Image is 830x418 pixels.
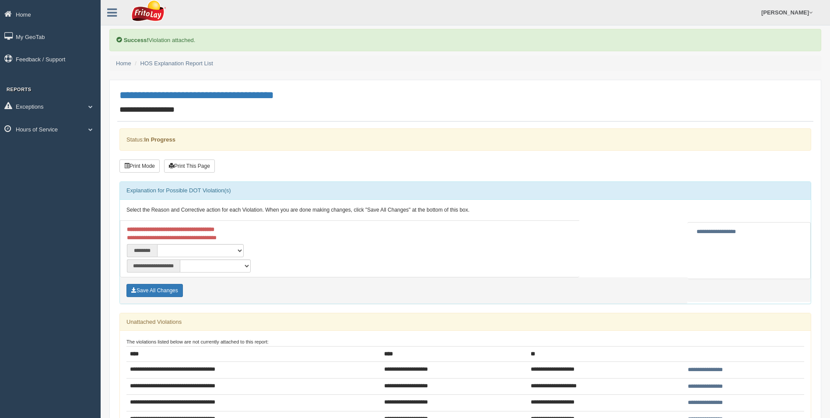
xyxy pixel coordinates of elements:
[120,200,811,221] div: Select the Reason and Corrective action for each Violation. When you are done making changes, cli...
[109,29,821,51] div: Violation attached.
[120,182,811,199] div: Explanation for Possible DOT Violation(s)
[126,339,269,344] small: The violations listed below are not currently attached to this report:
[144,136,175,143] strong: In Progress
[116,60,131,67] a: Home
[126,284,183,297] button: Save
[140,60,213,67] a: HOS Explanation Report List
[124,37,149,43] b: Success!
[119,159,160,173] button: Print Mode
[164,159,215,173] button: Print This Page
[120,313,811,331] div: Unattached Violations
[119,128,811,151] div: Status:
